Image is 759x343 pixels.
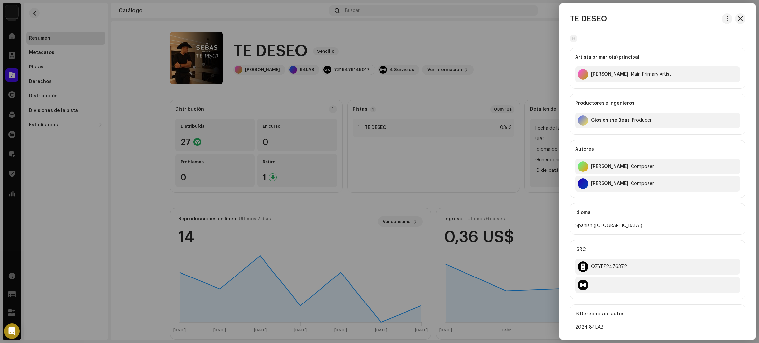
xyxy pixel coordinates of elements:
div: Composer [631,164,654,169]
h3: TE DESEO [570,13,607,24]
div: Composer [631,181,654,186]
div: Main Primary Artist [631,72,671,77]
div: Producer [632,118,652,123]
div: Productores e ingenieros [575,94,740,113]
div: Artista primario(a) principal [575,48,740,66]
div: Open Intercom Messenger [4,323,20,339]
div: Jossi Barbosa [591,181,628,186]
div: Ⓟ Derechos de autor [575,305,740,323]
div: Tobias Mira [591,164,628,169]
div: 2024 84LAB [575,323,740,331]
div: ISRC [575,240,740,259]
div: QZYFZ2476372 [591,264,627,269]
div: Autores [575,140,740,159]
div: — [591,282,595,288]
div: Sebas Medina [591,72,628,77]
div: Idioma [575,203,740,222]
div: Gios on the Beat [591,118,629,123]
div: Spanish ([GEOGRAPHIC_DATA]) [575,222,740,230]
